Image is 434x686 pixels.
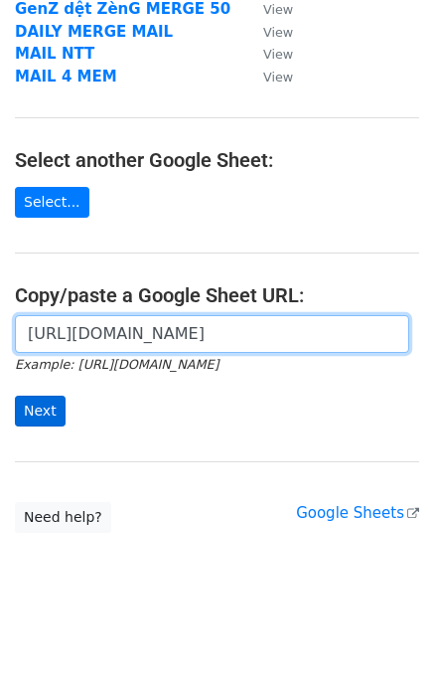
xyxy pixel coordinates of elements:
[263,47,293,62] small: View
[243,45,293,63] a: View
[15,187,89,218] a: Select...
[243,23,293,41] a: View
[335,591,434,686] div: Tiện ích trò chuyện
[15,283,419,307] h4: Copy/paste a Google Sheet URL:
[15,315,409,353] input: Paste your Google Sheet URL here
[263,25,293,40] small: View
[15,148,419,172] h4: Select another Google Sheet:
[263,2,293,17] small: View
[15,357,218,372] small: Example: [URL][DOMAIN_NAME]
[15,23,173,41] a: DAILY MERGE MAIL
[15,45,94,63] a: MAIL NTT
[335,591,434,686] iframe: Chat Widget
[263,70,293,85] small: View
[296,504,419,522] a: Google Sheets
[243,68,293,86] a: View
[15,502,111,533] a: Need help?
[15,68,117,86] a: MAIL 4 MEM
[15,396,66,427] input: Next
